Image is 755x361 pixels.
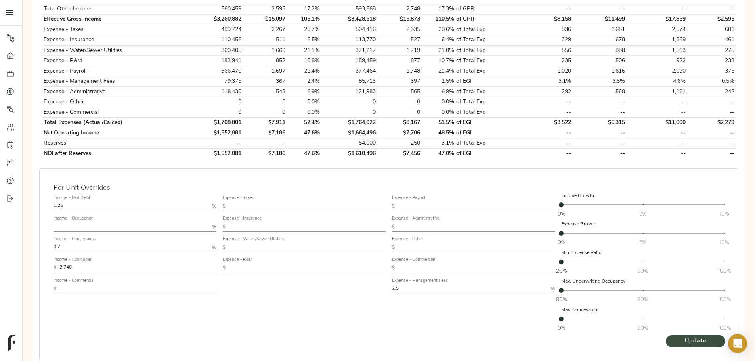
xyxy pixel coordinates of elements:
label: Expense - Administrative [392,216,440,221]
td: -- [572,128,626,138]
td: -- [514,128,572,138]
td: 371,217 [321,46,377,56]
td: 121,983 [321,87,377,97]
td: Expense - Other [42,97,189,107]
td: 1,669 [243,46,287,56]
div: Open Intercom Messenger [728,334,747,353]
td: 118,430 [189,87,243,97]
td: Total Expenses (Actual/Calced) [42,118,189,128]
td: 113,770 [321,35,377,45]
td: 1,869 [626,35,686,45]
label: Expense - R&M [223,258,252,262]
td: -- [243,138,287,149]
td: -- [686,4,735,14]
td: Expense - Water/Sewer Utilities [42,46,189,56]
td: 1,020 [514,66,572,76]
td: of GPR [455,14,514,25]
td: Expense - Management Fees [42,76,189,87]
td: 2.4% [287,76,321,87]
td: 10.7% [421,56,455,66]
td: 888 [572,46,626,56]
td: 877 [377,56,421,66]
td: 17.2% [287,4,321,14]
td: -- [686,128,735,138]
td: $1,610,496 [321,149,377,159]
p: $ [392,203,395,210]
td: 489,724 [189,25,243,35]
td: -- [514,4,572,14]
p: Min. Expense Ratio [561,249,724,256]
td: of EGI [455,118,514,128]
td: 1,719 [377,46,421,56]
td: 836 [514,25,572,35]
td: 506 [572,56,626,66]
td: 0 [243,97,287,107]
td: 47.0% [421,149,455,159]
label: Income - Occupancy [54,216,93,221]
td: 2,595 [243,4,287,14]
td: Expense - Insurance [42,35,189,45]
td: -- [686,107,735,118]
span: 100% [718,324,731,332]
td: $15,097 [243,14,287,25]
p: $ [223,265,226,272]
p: $ [54,286,56,293]
td: 2,267 [243,25,287,35]
label: Income - Concessions [54,237,96,242]
td: of Total Exp [455,46,514,56]
td: $15,873 [377,14,421,25]
td: 375 [686,66,735,76]
td: -- [287,138,321,149]
label: Income - Commercial [54,279,94,283]
td: -- [686,149,735,159]
label: Expense - Management Fees [392,279,448,283]
td: 54,000 [321,138,377,149]
td: 2,090 [626,66,686,76]
td: 242 [686,87,735,97]
td: of EGI [455,76,514,87]
td: 548 [243,87,287,97]
td: 47.6% [287,149,321,159]
td: 3.1% [421,138,455,149]
td: 2,574 [626,25,686,35]
td: $7,186 [243,128,287,138]
td: 568 [572,87,626,97]
td: 52.4% [287,118,321,128]
td: 366,470 [189,66,243,76]
td: 3.5% [572,76,626,87]
td: 0 [377,107,421,118]
td: $2,279 [686,118,735,128]
td: 275 [686,46,735,56]
td: 360,405 [189,46,243,56]
td: of Total Exp [455,66,514,76]
p: Income Growth [561,192,724,199]
span: 0% [558,210,565,218]
p: % [212,244,216,251]
span: 90% [637,295,648,303]
td: $8,158 [514,14,572,25]
img: logo [8,335,15,351]
td: 367 [243,76,287,87]
td: -- [626,138,686,149]
p: $ [392,244,395,251]
label: Expense - Other [392,237,423,242]
td: 3.1% [514,76,572,87]
td: Expense - Payroll [42,66,189,76]
td: 0.0% [287,107,321,118]
td: 560,459 [189,4,243,14]
td: -- [686,138,735,149]
td: 110,456 [189,35,243,45]
td: 48.5% [421,128,455,138]
td: 1,748 [377,66,421,76]
td: 565 [377,87,421,97]
td: 0 [377,97,421,107]
td: 85,713 [321,76,377,87]
td: -- [626,149,686,159]
td: Net Operating Income [42,128,189,138]
label: Expense - Taxes [223,196,254,200]
td: -- [572,97,626,107]
td: of EGI [455,149,514,159]
td: 47.6% [287,128,321,138]
td: 2,748 [377,4,421,14]
td: of Total Exp [455,107,514,118]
